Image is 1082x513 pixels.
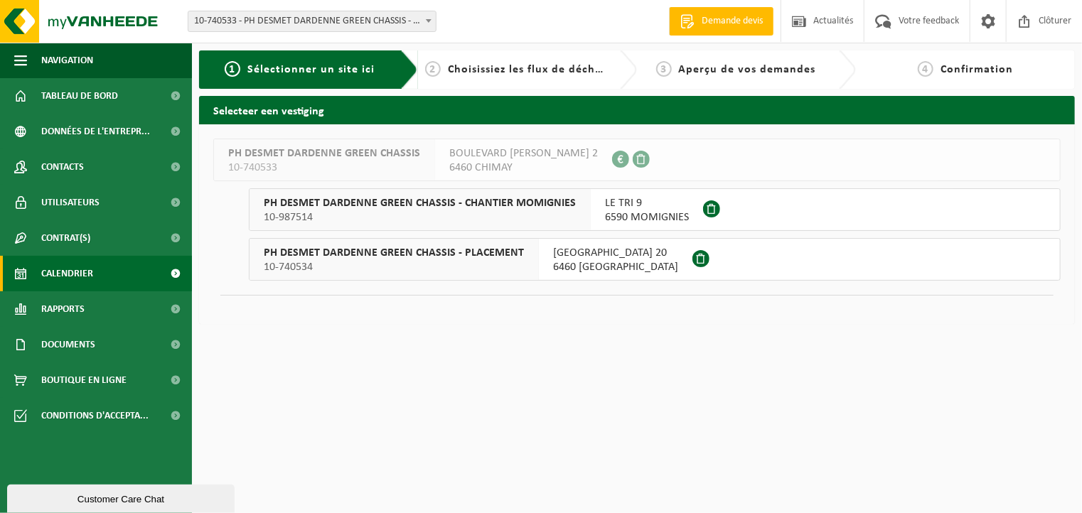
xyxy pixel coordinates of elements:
span: 1 [225,61,240,77]
span: 6460 [GEOGRAPHIC_DATA] [553,260,678,274]
button: PH DESMET DARDENNE GREEN CHASSIS - CHANTIER MOMIGNIES 10-987514 LE TRI 96590 MOMIGNIES [249,188,1061,231]
span: Demande devis [698,14,766,28]
span: 6460 CHIMAY [449,161,598,175]
span: Utilisateurs [41,185,100,220]
a: Demande devis [669,7,773,36]
span: BOULEVARD [PERSON_NAME] 2 [449,146,598,161]
span: 2 [425,61,441,77]
h2: Selecteer een vestiging [199,96,1075,124]
span: 3 [656,61,672,77]
span: PH DESMET DARDENNE GREEN CHASSIS - CHANTIER MOMIGNIES [264,196,576,210]
span: Contacts [41,149,84,185]
span: 10-740533 - PH DESMET DARDENNE GREEN CHASSIS - CHIMAY [188,11,436,32]
span: 10-740534 [264,260,524,274]
span: Données de l'entrepr... [41,114,150,149]
span: Aperçu de vos demandes [679,64,816,75]
span: Navigation [41,43,93,78]
span: Confirmation [941,64,1013,75]
span: PH DESMET DARDENNE GREEN CHASSIS [228,146,420,161]
span: 10-740533 [228,161,420,175]
span: 4 [918,61,933,77]
span: Rapports [41,291,85,327]
span: 10-987514 [264,210,576,225]
span: Contrat(s) [41,220,90,256]
span: Documents [41,327,95,362]
span: 10-740533 - PH DESMET DARDENNE GREEN CHASSIS - CHIMAY [188,11,436,31]
iframe: chat widget [7,482,237,513]
span: Tableau de bord [41,78,118,114]
span: LE TRI 9 [605,196,689,210]
span: Sélectionner un site ici [247,64,375,75]
span: 6590 MOMIGNIES [605,210,689,225]
span: Conditions d'accepta... [41,398,149,433]
span: Calendrier [41,256,93,291]
span: [GEOGRAPHIC_DATA] 20 [553,246,678,260]
button: PH DESMET DARDENNE GREEN CHASSIS - PLACEMENT 10-740534 [GEOGRAPHIC_DATA] 206460 [GEOGRAPHIC_DATA] [249,238,1061,281]
span: Choisissiez les flux de déchets et récipients [448,64,685,75]
span: PH DESMET DARDENNE GREEN CHASSIS - PLACEMENT [264,246,524,260]
span: Boutique en ligne [41,362,127,398]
